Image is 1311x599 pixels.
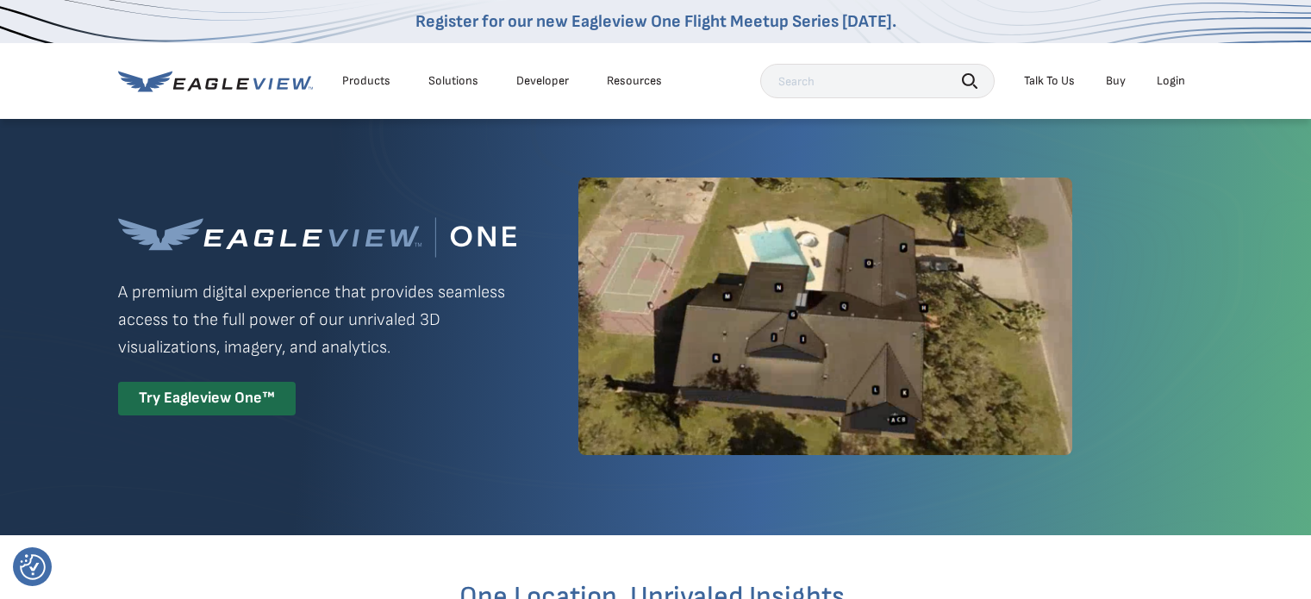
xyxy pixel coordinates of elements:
[118,382,296,415] div: Try Eagleview One™
[516,73,569,89] a: Developer
[20,554,46,580] img: Revisit consent button
[118,217,516,258] img: Eagleview One™
[607,73,662,89] div: Resources
[1106,73,1126,89] a: Buy
[1157,73,1185,89] div: Login
[428,73,478,89] div: Solutions
[342,73,390,89] div: Products
[118,278,516,361] p: A premium digital experience that provides seamless access to the full power of our unrivaled 3D ...
[415,11,896,32] a: Register for our new Eagleview One Flight Meetup Series [DATE].
[1024,73,1075,89] div: Talk To Us
[760,64,995,98] input: Search
[20,554,46,580] button: Consent Preferences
